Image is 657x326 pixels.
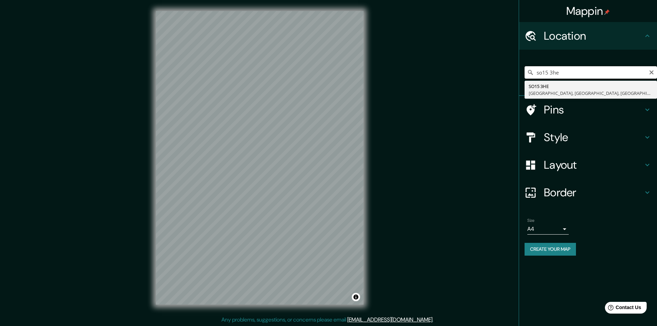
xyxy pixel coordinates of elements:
[347,316,432,323] a: [EMAIL_ADDRESS][DOMAIN_NAME]
[544,130,643,144] h4: Style
[649,69,654,75] button: Clear
[519,22,657,50] div: Location
[566,4,610,18] h4: Mappin
[527,224,569,235] div: A4
[352,293,360,301] button: Toggle attribution
[527,218,535,224] label: Size
[529,90,653,97] div: [GEOGRAPHIC_DATA], [GEOGRAPHIC_DATA], [GEOGRAPHIC_DATA], [GEOGRAPHIC_DATA]
[544,186,643,199] h4: Border
[525,66,657,79] input: Pick your city or area
[544,158,643,172] h4: Layout
[544,29,643,43] h4: Location
[221,316,434,324] p: Any problems, suggestions, or concerns please email .
[156,11,364,305] canvas: Map
[604,9,610,15] img: pin-icon.png
[434,316,435,324] div: .
[435,316,436,324] div: .
[519,124,657,151] div: Style
[519,151,657,179] div: Layout
[519,179,657,206] div: Border
[525,243,576,256] button: Create your map
[544,103,643,117] h4: Pins
[596,299,649,318] iframe: Help widget launcher
[519,96,657,124] div: Pins
[529,83,653,90] div: SO15 3HE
